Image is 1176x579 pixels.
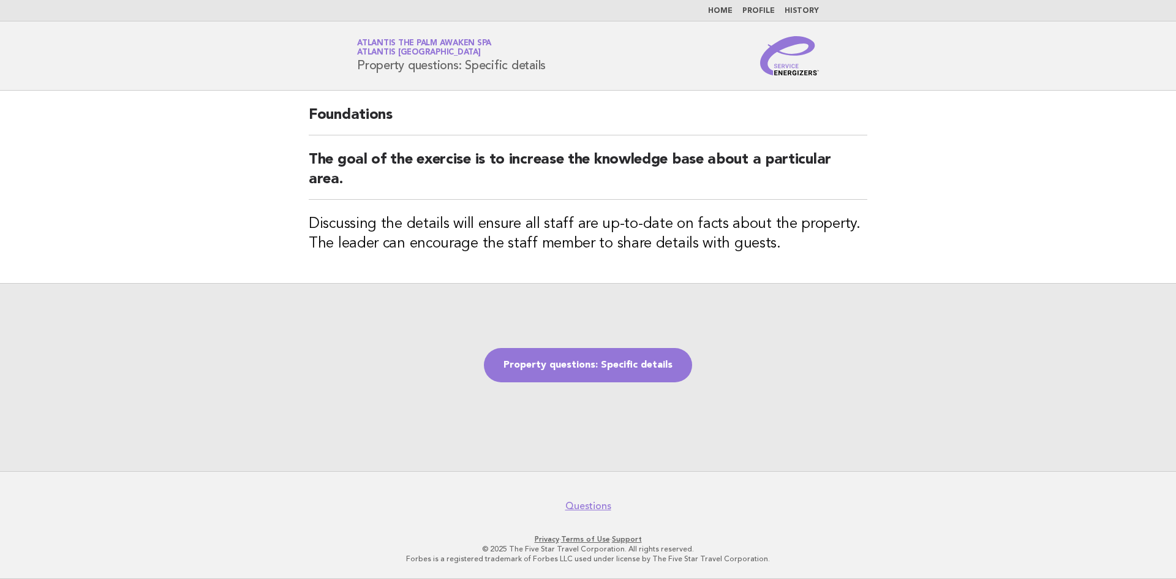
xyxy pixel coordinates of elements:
[309,214,867,254] h3: Discussing the details will ensure all staff are up-to-date on facts about the property. The lead...
[760,36,819,75] img: Service Energizers
[742,7,775,15] a: Profile
[561,535,610,543] a: Terms of Use
[213,534,963,544] p: · ·
[357,40,546,72] h1: Property questions: Specific details
[484,348,692,382] a: Property questions: Specific details
[535,535,559,543] a: Privacy
[785,7,819,15] a: History
[357,49,481,57] span: Atlantis [GEOGRAPHIC_DATA]
[357,39,491,56] a: Atlantis The Palm Awaken SpaAtlantis [GEOGRAPHIC_DATA]
[708,7,733,15] a: Home
[213,544,963,554] p: © 2025 The Five Star Travel Corporation. All rights reserved.
[565,500,611,512] a: Questions
[309,105,867,135] h2: Foundations
[213,554,963,564] p: Forbes is a registered trademark of Forbes LLC used under license by The Five Star Travel Corpora...
[309,150,867,200] h2: The goal of the exercise is to increase the knowledge base about a particular area.
[612,535,642,543] a: Support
